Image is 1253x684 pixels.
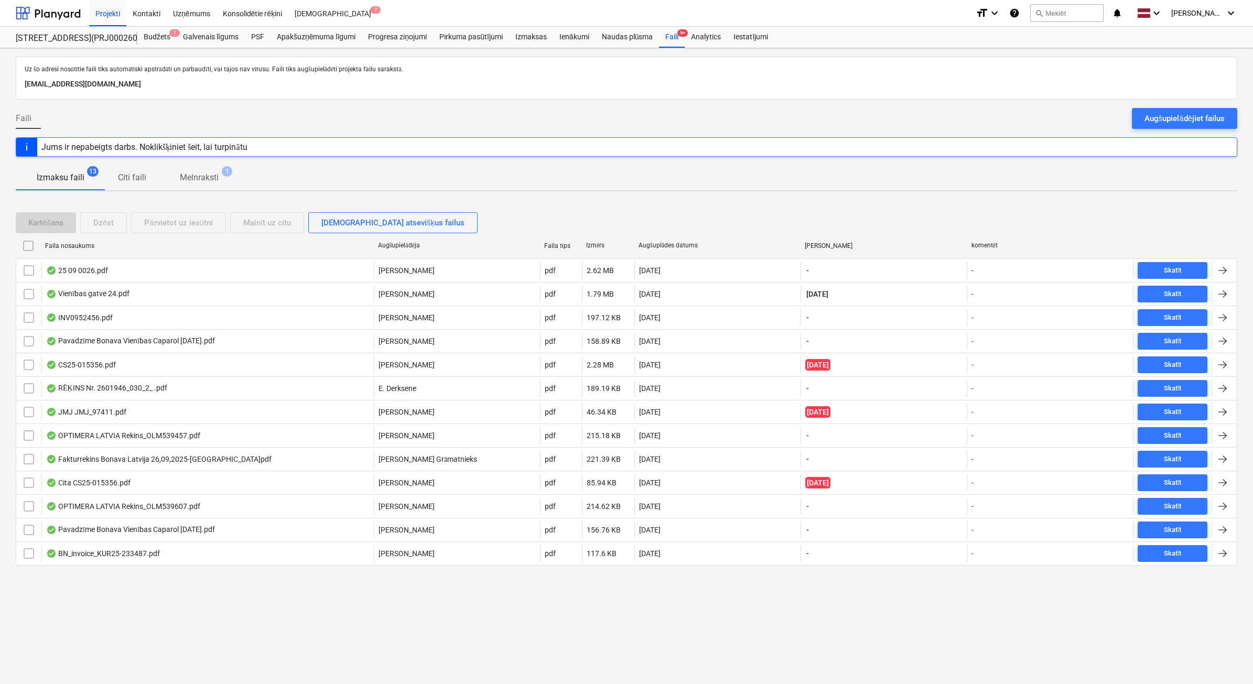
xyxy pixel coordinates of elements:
div: Skatīt [1164,335,1182,348]
div: Skatīt [1164,288,1182,300]
div: OCR pabeigts [46,549,57,558]
button: Skatīt [1138,474,1207,491]
div: 2.62 MB [587,266,614,275]
p: [PERSON_NAME] [379,501,435,512]
span: - [805,383,810,394]
div: Skatīt [1164,430,1182,442]
p: [PERSON_NAME] [379,525,435,535]
div: 1.79 MB [587,290,614,298]
div: [DATE] [639,549,661,558]
a: Progresa ziņojumi [362,27,433,48]
div: BN_invoice_KUR25-233487.pdf [46,549,160,558]
div: Budžets [137,27,177,48]
span: - [805,454,810,464]
div: OCR pabeigts [46,313,57,322]
p: [PERSON_NAME] [379,477,435,488]
div: pdf [545,502,556,511]
p: [PERSON_NAME] [379,289,435,299]
button: Meklēt [1030,4,1104,22]
div: 221.39 KB [587,455,621,463]
div: [DATE] [639,384,661,393]
div: CS25-015356.pdf [46,361,116,369]
div: pdf [545,361,556,369]
div: 117.6 KB [587,549,617,558]
span: 13 [87,166,99,177]
a: PSF [245,27,271,48]
p: [PERSON_NAME] [379,407,435,417]
p: [PERSON_NAME] [379,430,435,441]
span: search [1035,9,1043,17]
div: Izmērs [586,242,630,249]
a: Apakšuzņēmuma līgumi [271,27,362,48]
div: Galvenais līgums [177,27,245,48]
p: E. Derksene [379,383,416,394]
div: - [971,479,974,487]
span: - [805,336,810,346]
div: OPTIMERA LATVIA Rekins_OLM539457.pdf [46,431,200,440]
div: pdf [545,431,556,440]
div: 197.12 KB [587,313,621,322]
div: Fakturrekins Bonava Latvija 26,09,2025-[GEOGRAPHIC_DATA]pdf [46,455,272,463]
span: - [805,265,810,276]
div: - [971,549,974,558]
div: komentēt [971,242,1129,249]
div: Augšuplādes datums [639,242,796,249]
button: Skatīt [1138,451,1207,468]
p: Izmaksu faili [37,171,84,184]
button: Skatīt [1138,522,1207,538]
div: 25 09 0026.pdf [46,266,108,275]
div: OCR pabeigts [46,526,57,534]
span: [DATE] [805,359,830,371]
div: - [971,384,974,393]
div: pdf [545,455,556,463]
div: pdf [545,266,556,275]
div: Vienības gatve 24.pdf [46,289,129,298]
i: notifications [1112,7,1122,19]
span: 1 [222,166,232,177]
i: keyboard_arrow_down [1150,7,1163,19]
div: Augšupielādēja [378,242,536,249]
span: - [805,501,810,512]
div: OCR pabeigts [46,479,57,487]
div: Skatīt [1164,501,1182,513]
p: [PERSON_NAME] [379,360,435,370]
button: Skatīt [1138,286,1207,302]
a: Iestatījumi [727,27,774,48]
span: - [805,548,810,559]
div: pdf [545,549,556,558]
span: - [805,525,810,535]
a: Analytics [685,27,727,48]
span: - [805,312,810,323]
div: [DATE] [639,313,661,322]
a: Budžets1 [137,27,177,48]
span: Faili [16,112,31,125]
button: Skatīt [1138,356,1207,373]
div: 2.28 MB [587,361,614,369]
div: 46.34 KB [587,408,617,416]
span: 1 [169,29,180,37]
div: pdf [545,384,556,393]
div: [PERSON_NAME] [805,242,963,249]
div: [DEMOGRAPHIC_DATA] atsevišķus failus [321,216,465,230]
p: Uz šo adresi nosūtītie faili tiks automātiski apstrādāti un pārbaudīti, vai tajos nav vīrusu. Fai... [25,66,1228,74]
div: pdf [545,290,556,298]
iframe: Chat Widget [1201,634,1253,684]
span: [DATE] [805,477,830,488]
a: Pirkuma pasūtījumi [433,27,509,48]
span: [DATE] [805,289,829,299]
p: [PERSON_NAME] [379,265,435,276]
div: JMJ JMJ_97411.pdf [46,408,126,416]
div: [DATE] [639,337,661,345]
div: Augšupielādējiet failus [1144,112,1225,125]
button: Skatīt [1138,498,1207,515]
div: 158.89 KB [587,337,621,345]
span: [DATE] [805,406,830,418]
div: 85.94 KB [587,479,617,487]
div: 156.76 KB [587,526,621,534]
div: 215.18 KB [587,431,621,440]
i: keyboard_arrow_down [988,7,1001,19]
div: pdf [545,337,556,345]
